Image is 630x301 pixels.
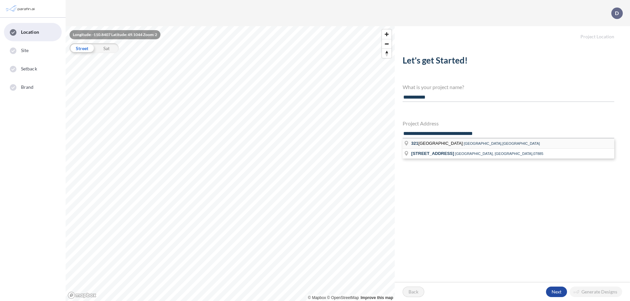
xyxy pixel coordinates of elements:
a: OpenStreetMap [327,295,359,300]
a: Mapbox homepage [68,292,96,299]
canvas: Map [66,26,395,301]
button: Zoom out [382,39,391,48]
a: Improve this map [361,295,393,300]
h5: Project Location [395,26,630,40]
h2: Let's get Started! [403,55,614,68]
h4: Project Address [403,120,614,126]
span: Setback [21,66,37,72]
button: Next [546,287,567,297]
a: Mapbox [308,295,326,300]
span: 321 [411,141,418,146]
span: [GEOGRAPHIC_DATA],[GEOGRAPHIC_DATA] [464,141,540,145]
h4: What is your project name? [403,84,614,90]
span: Site [21,47,29,54]
span: [STREET_ADDRESS] [411,151,454,156]
span: [GEOGRAPHIC_DATA] [411,141,464,146]
span: Brand [21,84,34,90]
p: D [615,10,619,16]
div: Longitude: -110.8407 Latitude: 49.1044 Zoom: 2 [70,30,160,39]
div: Street [70,43,94,53]
span: Location [21,29,39,35]
span: [GEOGRAPHIC_DATA], [GEOGRAPHIC_DATA],07885 [455,152,543,156]
div: Sat [94,43,119,53]
button: Reset bearing to north [382,48,391,58]
button: Zoom in [382,29,391,39]
img: Parafin [5,3,37,15]
p: Next [552,289,561,295]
